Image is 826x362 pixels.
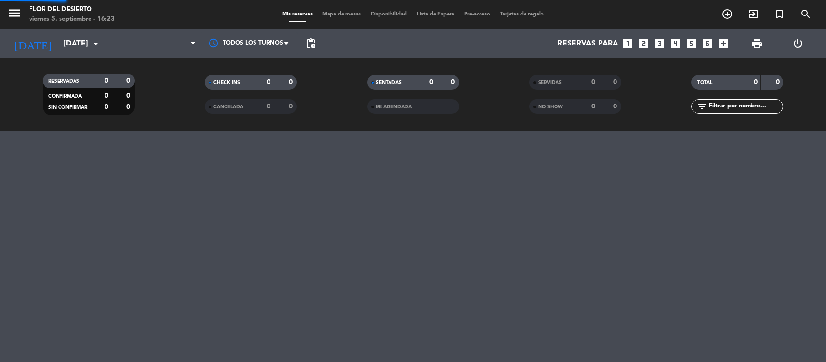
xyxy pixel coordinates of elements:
[429,79,433,86] strong: 0
[613,103,619,110] strong: 0
[685,37,698,50] i: looks_5
[29,5,115,15] div: FLOR DEL DESIERTO
[126,77,132,84] strong: 0
[751,38,763,49] span: print
[653,37,666,50] i: looks_3
[637,37,650,50] i: looks_two
[7,6,22,24] button: menu
[29,15,115,24] div: viernes 5. septiembre - 16:23
[495,12,549,17] span: Tarjetas de regalo
[376,80,402,85] span: SENTADAS
[459,12,495,17] span: Pre-acceso
[696,101,708,112] i: filter_list
[7,33,59,54] i: [DATE]
[776,79,781,86] strong: 0
[105,77,108,84] strong: 0
[213,105,243,109] span: CANCELADA
[451,79,457,86] strong: 0
[557,39,618,48] span: Reservas para
[591,103,595,110] strong: 0
[277,12,317,17] span: Mis reservas
[538,105,563,109] span: NO SHOW
[267,103,270,110] strong: 0
[213,80,240,85] span: CHECK INS
[48,105,87,110] span: SIN CONFIRMAR
[267,79,270,86] strong: 0
[366,12,412,17] span: Disponibilidad
[717,37,730,50] i: add_box
[126,104,132,110] strong: 0
[105,104,108,110] strong: 0
[774,8,785,20] i: turned_in_not
[669,37,682,50] i: looks_4
[621,37,634,50] i: looks_one
[708,101,783,112] input: Filtrar por nombre...
[591,79,595,86] strong: 0
[613,79,619,86] strong: 0
[317,12,366,17] span: Mapa de mesas
[289,79,295,86] strong: 0
[701,37,714,50] i: looks_6
[748,8,759,20] i: exit_to_app
[412,12,459,17] span: Lista de Espera
[126,92,132,99] strong: 0
[90,38,102,49] i: arrow_drop_down
[7,6,22,20] i: menu
[305,38,316,49] span: pending_actions
[721,8,733,20] i: add_circle_outline
[289,103,295,110] strong: 0
[376,105,412,109] span: RE AGENDADA
[105,92,108,99] strong: 0
[538,80,562,85] span: SERVIDAS
[48,79,79,84] span: RESERVADAS
[48,94,82,99] span: CONFIRMADA
[754,79,758,86] strong: 0
[800,8,811,20] i: search
[778,29,819,58] div: LOG OUT
[697,80,712,85] span: TOTAL
[792,38,804,49] i: power_settings_new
